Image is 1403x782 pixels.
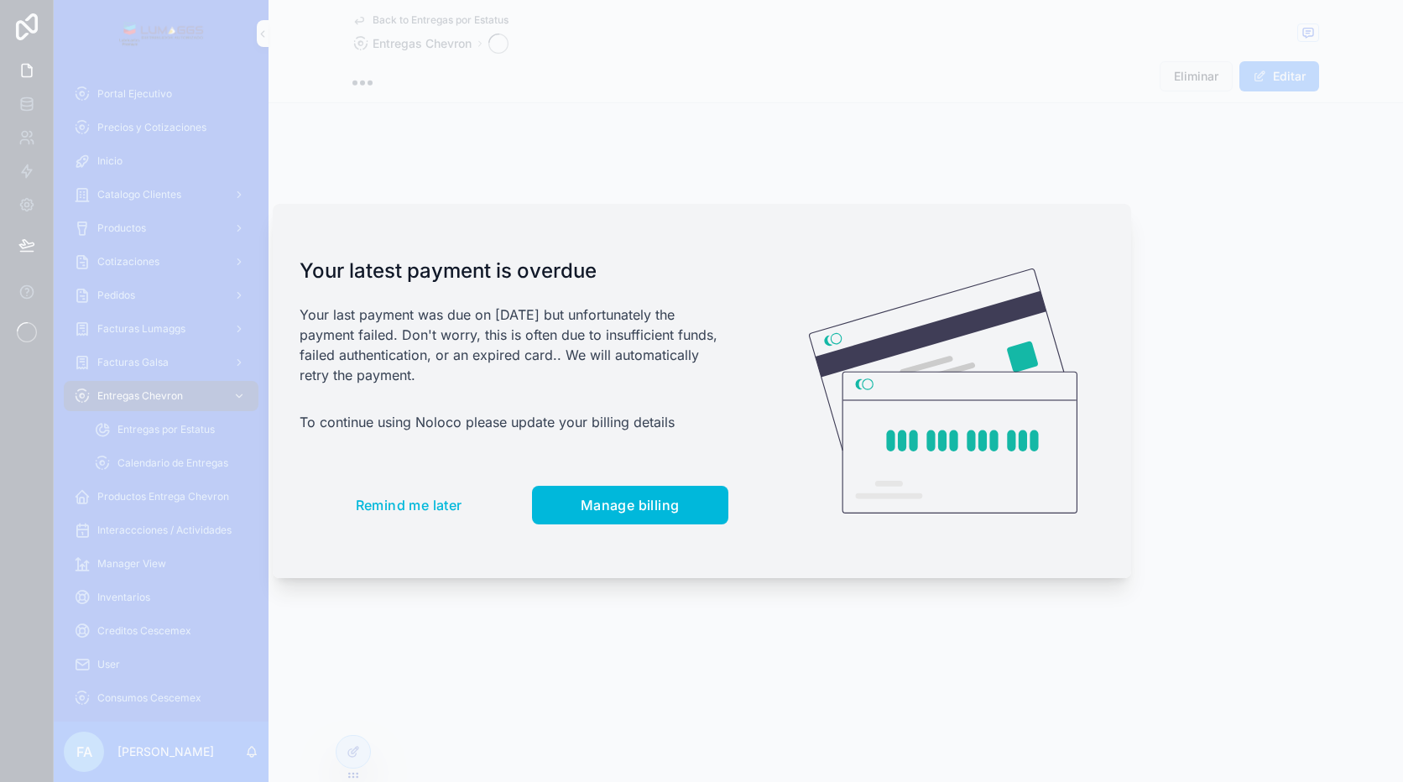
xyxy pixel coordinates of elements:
img: Credit card illustration [809,268,1077,514]
button: Remind me later [300,486,519,524]
button: Manage billing [532,486,728,524]
span: Manage billing [581,497,680,514]
span: Remind me later [356,497,462,514]
h1: Your latest payment is overdue [300,258,728,284]
p: Your last payment was due on [DATE] but unfortunately the payment failed. Don't worry, this is of... [300,305,728,385]
p: To continue using Noloco please update your billing details [300,412,728,432]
